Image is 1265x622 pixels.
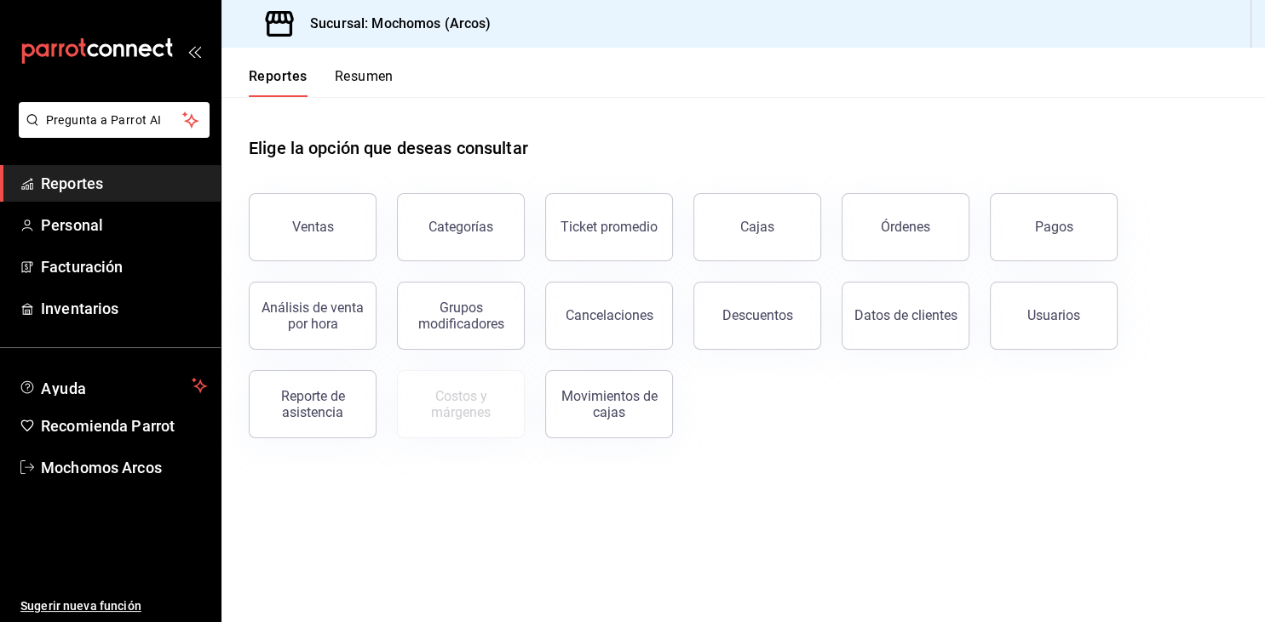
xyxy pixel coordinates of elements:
div: Análisis de venta por hora [260,300,365,332]
div: Movimientos de cajas [556,388,662,420]
div: Categorías [428,219,493,235]
div: Ventas [292,219,334,235]
div: Usuarios [1027,307,1080,323]
button: Contrata inventarios para ver este reporte [397,370,525,438]
div: Cajas [740,219,774,235]
button: Ticket promedio [545,193,673,261]
div: Reporte de asistencia [260,388,365,420]
span: Sugerir nueva función [20,597,207,615]
span: Recomienda Parrot [41,414,207,437]
div: Pagos [1035,219,1073,235]
button: Grupos modificadores [397,282,525,350]
div: Órdenes [881,219,930,235]
div: Descuentos [722,307,793,323]
button: Análisis de venta por hora [249,282,377,350]
div: navigation tabs [249,68,394,97]
button: Reportes [249,68,308,97]
div: Cancelaciones [566,307,653,323]
button: Reporte de asistencia [249,370,377,438]
button: Resumen [335,68,394,97]
span: Reportes [41,172,207,195]
div: Costos y márgenes [408,388,514,420]
button: Cancelaciones [545,282,673,350]
div: Grupos modificadores [408,300,514,332]
span: Facturación [41,255,207,278]
button: Pregunta a Parrot AI [19,102,210,138]
button: Datos de clientes [842,282,969,350]
div: Datos de clientes [854,307,957,323]
span: Personal [41,214,207,237]
a: Pregunta a Parrot AI [12,123,210,141]
button: open_drawer_menu [187,44,201,58]
button: Descuentos [693,282,821,350]
button: Órdenes [842,193,969,261]
button: Categorías [397,193,525,261]
button: Ventas [249,193,377,261]
span: Pregunta a Parrot AI [46,111,183,129]
span: Mochomos Arcos [41,456,207,479]
button: Usuarios [990,282,1118,350]
div: Ticket promedio [561,219,658,235]
h3: Sucursal: Mochomos (Arcos) [296,14,491,34]
span: Inventarios [41,297,207,320]
button: Pagos [990,193,1118,261]
button: Cajas [693,193,821,261]
span: Ayuda [41,375,185,396]
h1: Elige la opción que deseas consultar [249,135,528,161]
button: Movimientos de cajas [545,370,673,438]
